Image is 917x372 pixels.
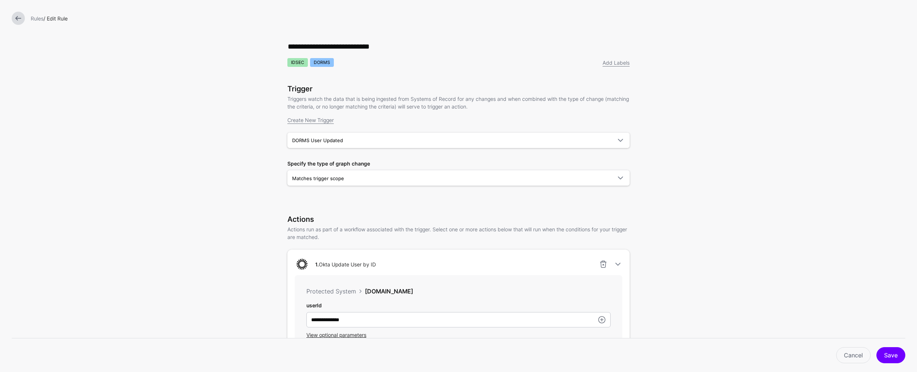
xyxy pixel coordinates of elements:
[312,261,379,268] div: Okta Update User by ID
[836,347,871,363] a: Cancel
[315,261,319,267] strong: 1.
[306,332,366,338] span: View optional parameters
[287,225,630,241] p: Actions run as part of a workflow associated with the trigger. Select one or more actions below t...
[295,257,309,272] img: svg+xml;base64,PHN2ZyB3aWR0aD0iNjQiIGhlaWdodD0iNjQiIHZpZXdCb3g9IjAgMCA2NCA2NCIgZmlsbD0ibm9uZSIgeG...
[287,160,370,167] label: Specify the type of graph change
[287,95,630,110] p: Triggers watch the data that is being ingested from Systems of Record for any changes and when co...
[292,137,343,143] span: DORMS User Updated
[365,288,413,295] span: [DOMAIN_NAME]
[31,15,44,22] a: Rules
[306,288,356,295] span: Protected System
[603,60,630,66] a: Add Labels
[28,15,908,22] div: / Edit Rule
[310,58,334,67] span: DORMS
[287,84,630,93] h3: Trigger
[306,301,322,309] label: userId
[876,347,905,363] button: Save
[287,215,630,224] h3: Actions
[287,58,308,67] span: IDSEC
[292,175,344,181] span: Matches trigger scope
[287,117,334,123] a: Create New Trigger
